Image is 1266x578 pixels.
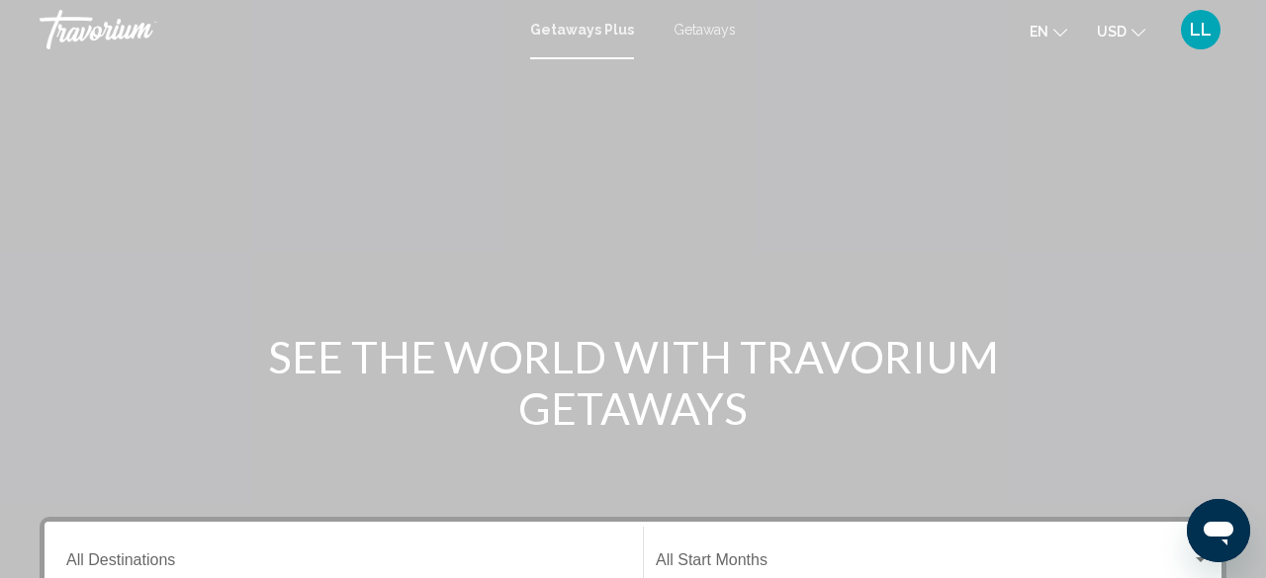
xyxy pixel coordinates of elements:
[1030,24,1048,40] span: en
[40,10,510,49] a: Travorium
[1175,9,1226,50] button: User Menu
[262,331,1004,434] h1: SEE THE WORLD WITH TRAVORIUM GETAWAYS
[1030,17,1067,45] button: Change language
[1190,20,1212,40] span: LL
[530,22,634,38] a: Getaways Plus
[1097,17,1145,45] button: Change currency
[1187,499,1250,562] iframe: Button to launch messaging window
[674,22,736,38] a: Getaways
[1097,24,1127,40] span: USD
